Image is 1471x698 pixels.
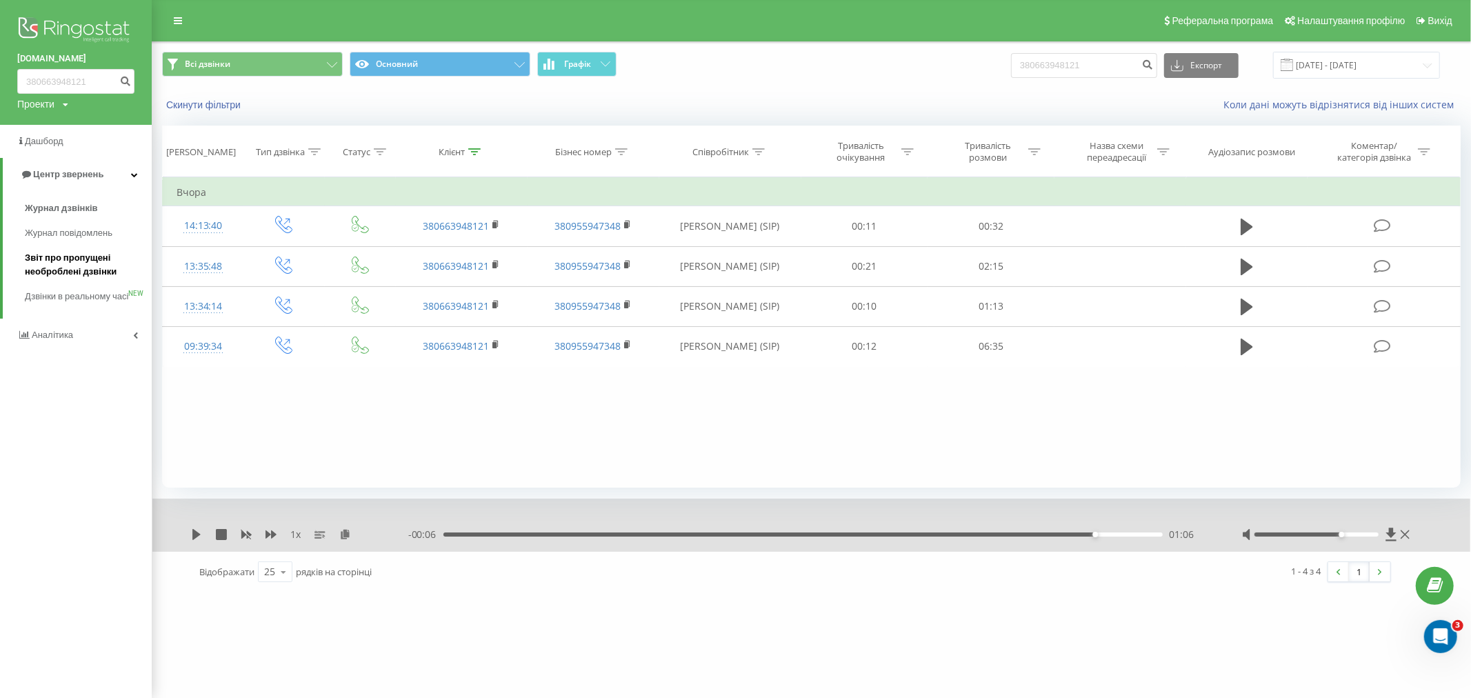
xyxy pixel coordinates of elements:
[25,284,152,309] a: Дзвінки в реальному часіNEW
[1208,146,1295,158] div: Аудіозапис розмови
[423,259,489,272] a: 380663948121
[801,206,928,246] td: 00:11
[1292,564,1321,578] div: 1 - 4 з 4
[1334,140,1414,163] div: Коментар/категорія дзвінка
[1339,532,1344,537] div: Accessibility label
[25,290,128,303] span: Дзвінки в реальному часі
[423,339,489,352] a: 380663948121
[659,206,801,246] td: [PERSON_NAME] (SIP)
[163,179,1461,206] td: Вчора
[33,169,103,179] span: Центр звернень
[296,566,372,578] span: рядків на сторінці
[928,206,1054,246] td: 00:32
[17,97,54,111] div: Проекти
[162,99,248,111] button: Скинути фільтри
[692,146,749,158] div: Співробітник
[423,299,489,312] a: 380663948121
[928,286,1054,326] td: 01:13
[256,146,305,158] div: Тип дзвінка
[564,59,591,69] span: Графік
[659,246,801,286] td: [PERSON_NAME] (SIP)
[439,146,465,158] div: Клієнт
[1172,15,1274,26] span: Реферальна програма
[1297,15,1405,26] span: Налаштування профілю
[1080,140,1154,163] div: Назва схеми переадресації
[1164,53,1239,78] button: Експорт
[177,293,230,320] div: 13:34:14
[290,528,301,541] span: 1 x
[928,326,1054,366] td: 06:35
[185,59,230,70] span: Всі дзвінки
[264,565,275,579] div: 25
[17,52,134,66] a: [DOMAIN_NAME]
[554,299,621,312] a: 380955947348
[25,246,152,284] a: Звіт про пропущені необроблені дзвінки
[554,259,621,272] a: 380955947348
[554,219,621,232] a: 380955947348
[343,146,370,158] div: Статус
[25,251,145,279] span: Звіт про пропущені необроблені дзвінки
[801,286,928,326] td: 00:10
[162,52,343,77] button: Всі дзвінки
[3,158,152,191] a: Центр звернень
[1428,15,1452,26] span: Вихід
[1170,528,1194,541] span: 01:06
[555,146,612,158] div: Бізнес номер
[1092,532,1098,537] div: Accessibility label
[166,146,236,158] div: [PERSON_NAME]
[408,528,443,541] span: - 00:06
[199,566,254,578] span: Відображати
[1349,562,1370,581] a: 1
[1223,98,1461,111] a: Коли дані можуть відрізнятися вiд інших систем
[25,201,98,215] span: Журнал дзвінків
[177,212,230,239] div: 14:13:40
[25,221,152,246] a: Журнал повідомлень
[951,140,1025,163] div: Тривалість розмови
[25,196,152,221] a: Журнал дзвінків
[17,69,134,94] input: Пошук за номером
[1011,53,1157,78] input: Пошук за номером
[17,14,134,48] img: Ringostat logo
[801,246,928,286] td: 00:21
[1424,620,1457,653] iframe: Intercom live chat
[554,339,621,352] a: 380955947348
[177,333,230,360] div: 09:39:34
[928,246,1054,286] td: 02:15
[25,136,63,146] span: Дашборд
[824,140,898,163] div: Тривалість очікування
[32,330,73,340] span: Аналiтика
[801,326,928,366] td: 00:12
[659,326,801,366] td: [PERSON_NAME] (SIP)
[1452,620,1463,631] span: 3
[659,286,801,326] td: [PERSON_NAME] (SIP)
[177,253,230,280] div: 13:35:48
[350,52,530,77] button: Основний
[25,226,112,240] span: Журнал повідомлень
[423,219,489,232] a: 380663948121
[537,52,617,77] button: Графік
